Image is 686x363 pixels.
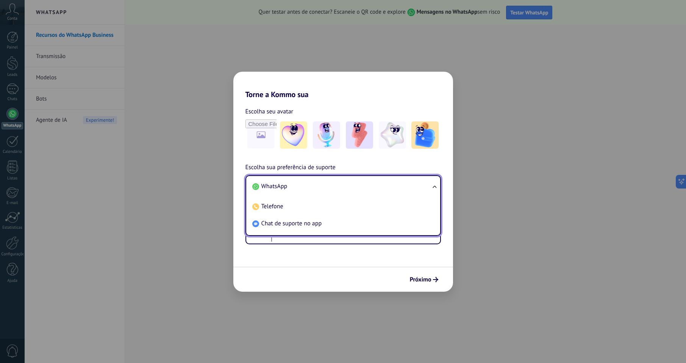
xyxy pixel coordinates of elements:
[406,273,442,286] button: Próximo
[261,182,288,190] span: WhatsApp
[233,72,453,99] h2: Torne a Kommo sua
[410,277,431,282] span: Próximo
[245,163,336,173] span: Escolha sua preferência de suporte
[411,121,439,149] img: -5.jpeg
[245,107,294,116] span: Escolha seu avatar
[261,203,283,210] span: Telefone
[379,121,406,149] img: -4.jpeg
[313,121,340,149] img: -2.jpeg
[280,121,307,149] img: -1.jpeg
[261,220,322,227] span: Chat de suporte no app
[346,121,373,149] img: -3.jpeg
